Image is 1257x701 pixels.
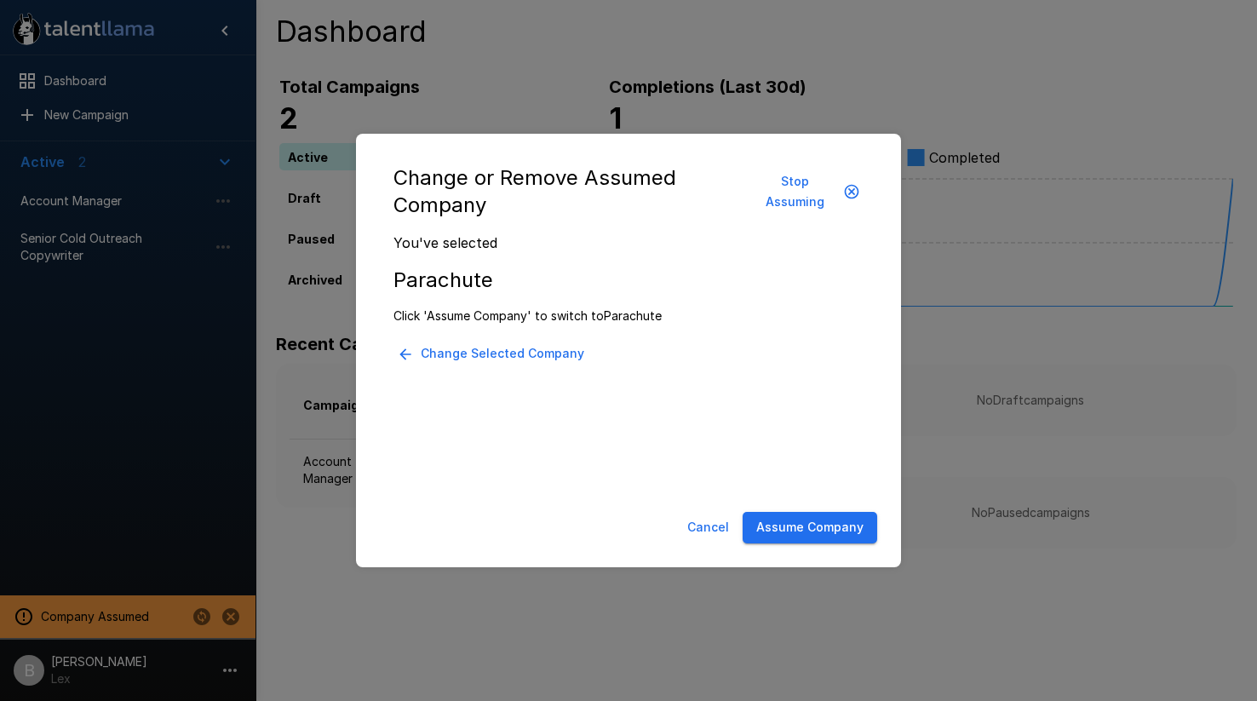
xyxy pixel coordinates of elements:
p: You've selected [393,233,864,253]
button: Stop Assuming [747,166,864,218]
button: Assume Company [743,512,877,543]
button: Change Selected Company [393,338,591,370]
button: Cancel [680,512,736,543]
p: Click 'Assume Company' to switch to Parachute [393,307,864,325]
h5: Change or Remove Assumed Company [393,164,747,219]
h5: Parachute [393,267,864,294]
